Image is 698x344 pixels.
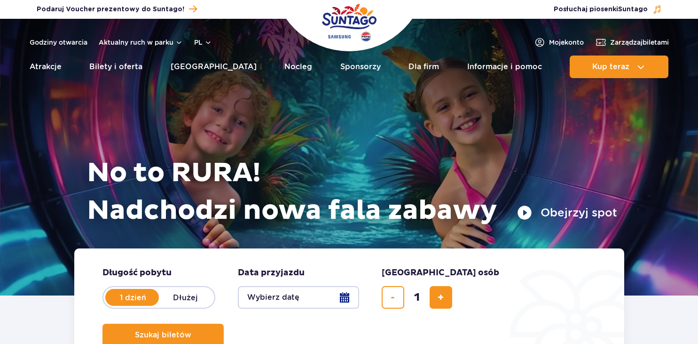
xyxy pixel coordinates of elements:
button: Aktualny ruch w parku [99,39,183,46]
a: [GEOGRAPHIC_DATA] [171,56,257,78]
label: Dłużej [159,288,212,307]
button: pl [194,38,212,47]
a: Dla firm [408,56,439,78]
span: Moje konto [549,38,584,47]
button: Wybierz datę [238,286,359,309]
a: Nocleg [284,56,312,78]
span: [GEOGRAPHIC_DATA] osób [382,267,499,279]
span: Podaruj Voucher prezentowy do Suntago! [37,5,184,14]
button: Obejrzyj spot [517,205,617,220]
span: Suntago [618,6,648,13]
a: Sponsorzy [340,56,381,78]
input: liczba biletów [406,286,428,309]
span: Posłuchaj piosenki [554,5,648,14]
a: Atrakcje [30,56,62,78]
button: dodaj bilet [430,286,452,309]
span: Szukaj biletów [135,331,191,339]
span: Zarządzaj biletami [610,38,669,47]
a: Bilety i oferta [89,56,142,78]
h1: No to RURA! Nadchodzi nowa fala zabawy [87,154,617,230]
button: Kup teraz [570,56,668,78]
a: Mojekonto [534,37,584,48]
a: Podaruj Voucher prezentowy do Suntago! [37,3,197,16]
a: Zarządzajbiletami [595,37,669,48]
a: Godziny otwarcia [30,38,87,47]
a: Informacje i pomoc [467,56,542,78]
button: Posłuchaj piosenkiSuntago [554,5,662,14]
span: Długość pobytu [102,267,172,279]
span: Data przyjazdu [238,267,305,279]
button: usuń bilet [382,286,404,309]
label: 1 dzień [106,288,160,307]
span: Kup teraz [592,63,629,71]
